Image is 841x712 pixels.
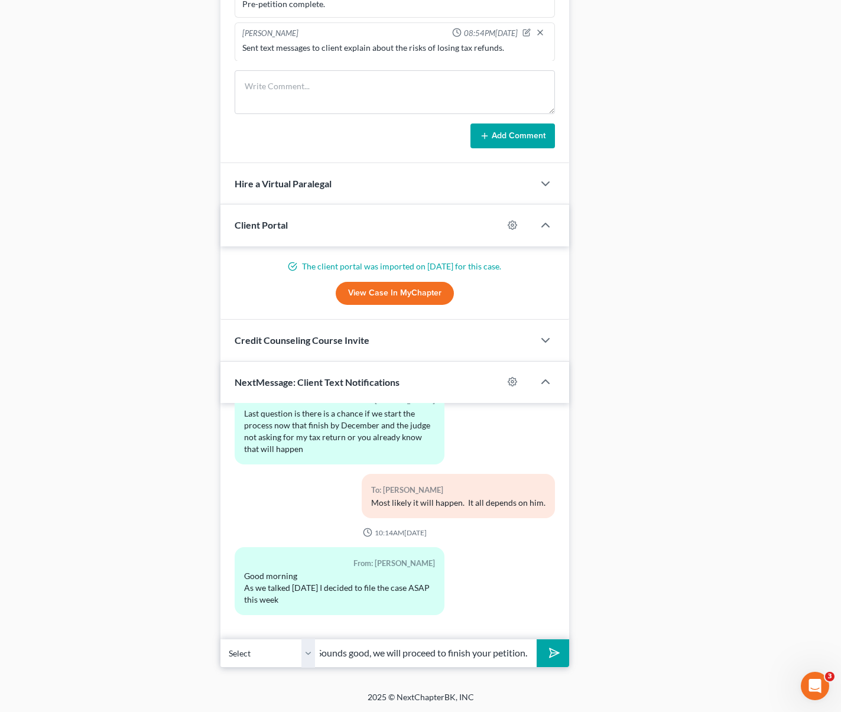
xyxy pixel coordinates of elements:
a: View Case in MyChapter [336,282,454,305]
span: Credit Counseling Course Invite [235,334,369,346]
div: From: [PERSON_NAME] [244,557,435,570]
button: Add Comment [470,123,555,148]
span: 08:54PM[DATE] [464,28,518,39]
div: Last question is there is a chance if we start the process now that finish by December and the ju... [244,408,435,455]
span: Client Portal [235,219,288,230]
iframe: Intercom live chat [801,672,829,700]
div: Most likely it will happen. It all depends on him. [371,497,545,509]
span: 3 [825,672,834,681]
input: Say something... [315,639,537,668]
div: 10:14AM[DATE] [235,528,555,538]
p: The client portal was imported on [DATE] for this case. [235,261,555,272]
span: NextMessage: Client Text Notifications [235,376,400,388]
span: Hire a Virtual Paralegal [235,178,332,189]
div: Good morning As we talked [DATE] I decided to file the case ASAP this week [244,570,435,606]
div: To: [PERSON_NAME] [371,483,545,497]
div: [PERSON_NAME] [242,28,298,40]
div: Sent text messages to client explain about the risks of losing tax refunds. [242,42,547,54]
